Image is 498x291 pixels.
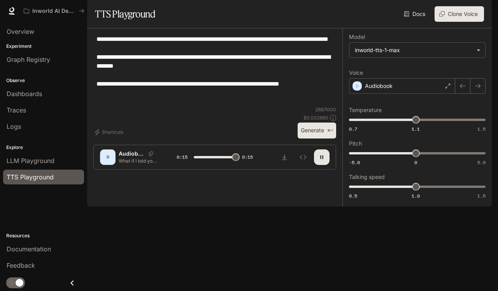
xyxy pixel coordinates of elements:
div: inworld-tts-1-max [349,43,485,58]
p: Talking speed [349,174,385,180]
span: 1.0 [412,193,420,199]
p: Model [349,34,365,40]
button: Copy Voice ID [146,151,156,156]
span: 0.5 [349,193,357,199]
span: 0:15 [242,153,253,161]
span: 1.5 [477,193,486,199]
button: Shortcuts [93,126,126,138]
button: All workspaces [20,3,88,19]
span: 1.1 [412,126,420,132]
div: D [102,151,114,163]
span: 1.5 [477,126,486,132]
p: Voice [349,70,363,75]
a: Docs [402,6,428,22]
span: 5.0 [477,159,486,166]
span: 0:15 [177,153,188,161]
p: Audiobook [119,150,146,158]
p: Inworld AI Demos [32,8,76,14]
button: Download audio [277,149,292,165]
p: ⌘⏎ [327,128,333,133]
button: Clone Voice [435,6,484,22]
button: Generate⌘⏎ [298,123,336,138]
h1: TTS Playground [95,6,155,22]
span: -5.0 [349,159,360,166]
span: 0 [414,159,417,166]
span: 0.7 [349,126,357,132]
button: Inspect [295,149,311,165]
p: What if I told you that your entire reality is nothing more than a reflection of your consciousne... [119,158,158,164]
p: Audiobook [365,82,393,90]
p: Pitch [349,141,362,146]
p: Temperature [349,107,382,113]
div: inworld-tts-1-max [355,46,473,54]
